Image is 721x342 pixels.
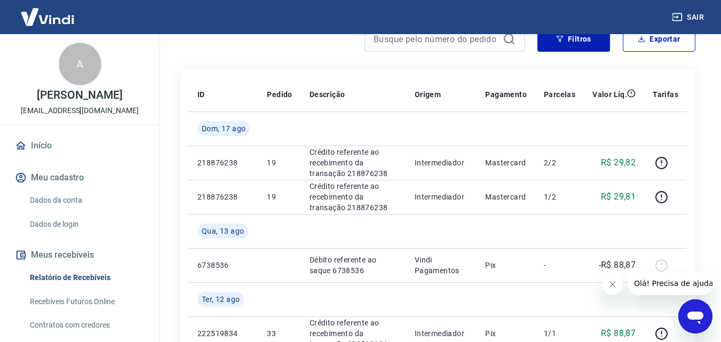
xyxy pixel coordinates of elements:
[197,157,250,168] p: 218876238
[37,90,122,101] p: [PERSON_NAME]
[26,314,147,336] a: Contratos com credores
[21,105,139,116] p: [EMAIL_ADDRESS][DOMAIN_NAME]
[628,272,712,295] iframe: Mensagem da empresa
[59,43,101,85] div: A
[202,294,240,305] span: Ter, 12 ago
[415,89,441,100] p: Origem
[26,267,147,289] a: Relatório de Recebíveis
[197,192,250,202] p: 218876238
[267,328,292,339] p: 33
[374,31,498,47] input: Busque pelo número do pedido
[544,260,575,271] p: -
[415,192,469,202] p: Intermediador
[310,254,398,276] p: Débito referente ao saque 6738536
[670,7,708,27] button: Sair
[485,260,527,271] p: Pix
[485,89,527,100] p: Pagamento
[415,254,469,276] p: Vindi Pagamentos
[310,181,398,213] p: Crédito referente ao recebimento da transação 218876238
[13,166,147,189] button: Meu cadastro
[485,157,527,168] p: Mastercard
[6,7,90,16] span: Olá! Precisa de ajuda?
[544,192,575,202] p: 1/2
[310,89,345,100] p: Descrição
[26,291,147,313] a: Recebíveis Futuros Online
[485,328,527,339] p: Pix
[13,134,147,157] a: Início
[415,328,469,339] p: Intermediador
[13,243,147,267] button: Meus recebíveis
[601,190,636,203] p: R$ 29,81
[544,328,575,339] p: 1/1
[537,26,610,52] button: Filtros
[592,89,627,100] p: Valor Líq.
[197,260,250,271] p: 6738536
[197,328,250,339] p: 222519834
[485,192,527,202] p: Mastercard
[13,1,82,33] img: Vindi
[202,123,245,134] span: Dom, 17 ago
[602,274,623,295] iframe: Fechar mensagem
[653,89,678,100] p: Tarifas
[26,213,147,235] a: Dados de login
[623,26,695,52] button: Exportar
[678,299,712,333] iframe: Botão para abrir a janela de mensagens
[599,259,636,272] p: -R$ 88,87
[197,89,205,100] p: ID
[267,157,292,168] p: 19
[544,157,575,168] p: 2/2
[267,192,292,202] p: 19
[202,226,244,236] span: Qua, 13 ago
[267,89,292,100] p: Pedido
[415,157,469,168] p: Intermediador
[601,327,636,340] p: R$ 88,87
[601,156,636,169] p: R$ 29,82
[544,89,575,100] p: Parcelas
[26,189,147,211] a: Dados da conta
[310,147,398,179] p: Crédito referente ao recebimento da transação 218876238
